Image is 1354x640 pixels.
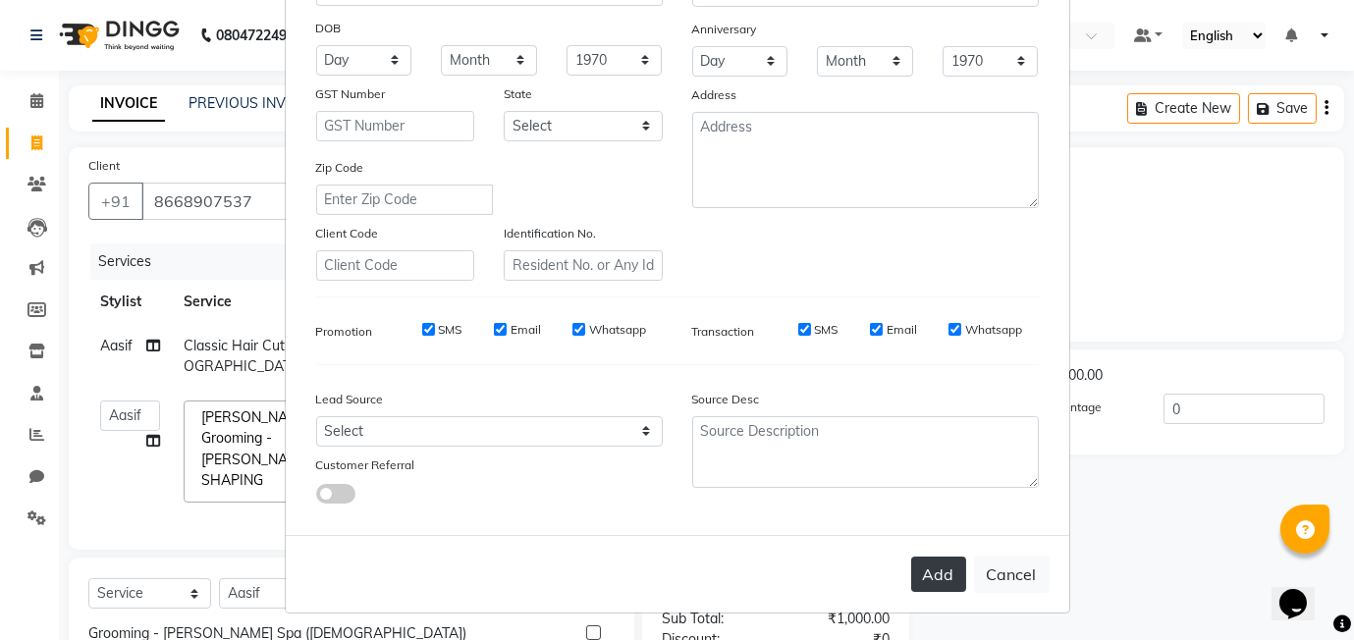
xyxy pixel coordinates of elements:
[511,321,541,339] label: Email
[589,321,646,339] label: Whatsapp
[911,557,966,592] button: Add
[316,391,384,408] label: Lead Source
[316,225,379,242] label: Client Code
[316,85,386,103] label: GST Number
[439,321,462,339] label: SMS
[692,86,737,104] label: Address
[692,21,757,38] label: Anniversary
[316,250,475,281] input: Client Code
[316,111,475,141] input: GST Number
[504,85,532,103] label: State
[887,321,917,339] label: Email
[1272,561,1334,620] iframe: chat widget
[316,456,415,474] label: Customer Referral
[974,556,1050,593] button: Cancel
[316,159,364,177] label: Zip Code
[692,323,755,341] label: Transaction
[692,391,760,408] label: Source Desc
[316,20,342,37] label: DOB
[504,225,596,242] label: Identification No.
[504,250,663,281] input: Resident No. or Any Id
[316,185,493,215] input: Enter Zip Code
[815,321,839,339] label: SMS
[965,321,1022,339] label: Whatsapp
[316,323,373,341] label: Promotion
